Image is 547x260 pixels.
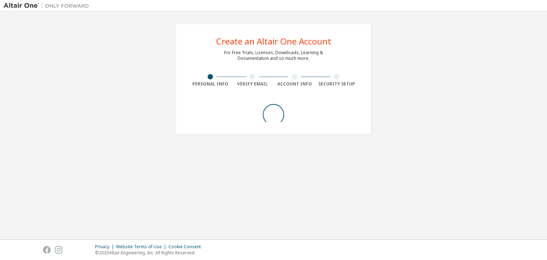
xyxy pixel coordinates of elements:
[55,246,62,254] img: instagram.svg
[168,244,205,250] div: Cookie Consent
[4,2,93,9] img: Altair One
[231,81,274,87] div: Verify Email
[116,244,168,250] div: Website Terms of Use
[95,244,116,250] div: Privacy
[216,37,331,46] div: Create an Altair One Account
[189,81,231,87] div: Personal Info
[273,81,316,87] div: Account Info
[43,246,51,254] img: facebook.svg
[224,50,323,61] div: For Free Trials, Licenses, Downloads, Learning & Documentation and so much more.
[95,250,205,256] p: © 2025 Altair Engineering, Inc. All Rights Reserved.
[316,81,358,87] div: Security Setup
